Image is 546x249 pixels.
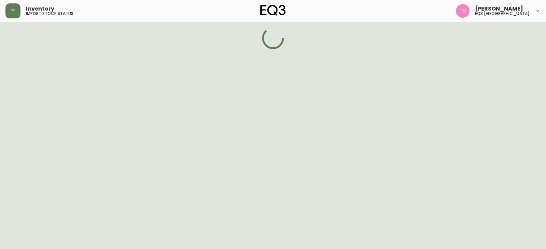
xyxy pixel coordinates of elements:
span: [PERSON_NAME] [475,6,523,12]
span: Inventory [26,6,54,12]
img: logo [260,5,286,16]
h5: eq3 [GEOGRAPHIC_DATA] [475,12,530,16]
h5: import stock status [26,12,73,16]
img: 214b9049a7c64896e5c13e8f38ff7a87 [456,4,470,18]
